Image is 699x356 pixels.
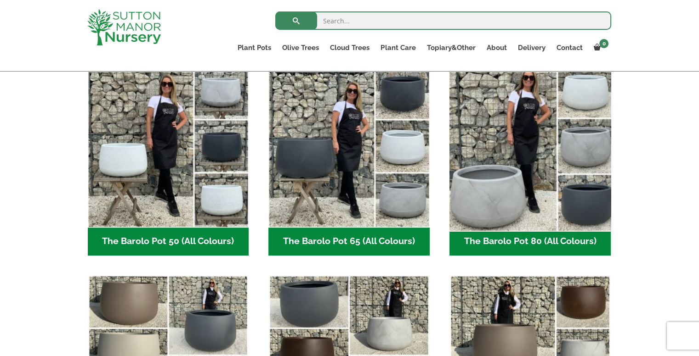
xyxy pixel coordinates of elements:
h2: The Barolo Pot 80 (All Colours) [449,228,611,256]
a: Delivery [512,41,551,54]
a: Plant Pots [232,41,277,54]
img: The Barolo Pot 65 (All Colours) [268,67,430,228]
a: Visit product category The Barolo Pot 50 (All Colours) [88,67,249,256]
a: Visit product category The Barolo Pot 80 (All Colours) [449,67,611,256]
a: About [481,41,512,54]
a: Olive Trees [277,41,324,54]
a: Topiary&Other [421,41,481,54]
span: 0 [599,39,608,48]
a: Contact [551,41,588,54]
h2: The Barolo Pot 50 (All Colours) [88,228,249,256]
img: The Barolo Pot 80 (All Colours) [445,62,614,231]
h2: The Barolo Pot 65 (All Colours) [268,228,430,256]
img: The Barolo Pot 50 (All Colours) [88,67,249,228]
a: Cloud Trees [324,41,375,54]
a: Plant Care [375,41,421,54]
img: logo [87,9,161,45]
a: 0 [588,41,611,54]
input: Search... [275,11,611,30]
a: Visit product category The Barolo Pot 65 (All Colours) [268,67,430,256]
